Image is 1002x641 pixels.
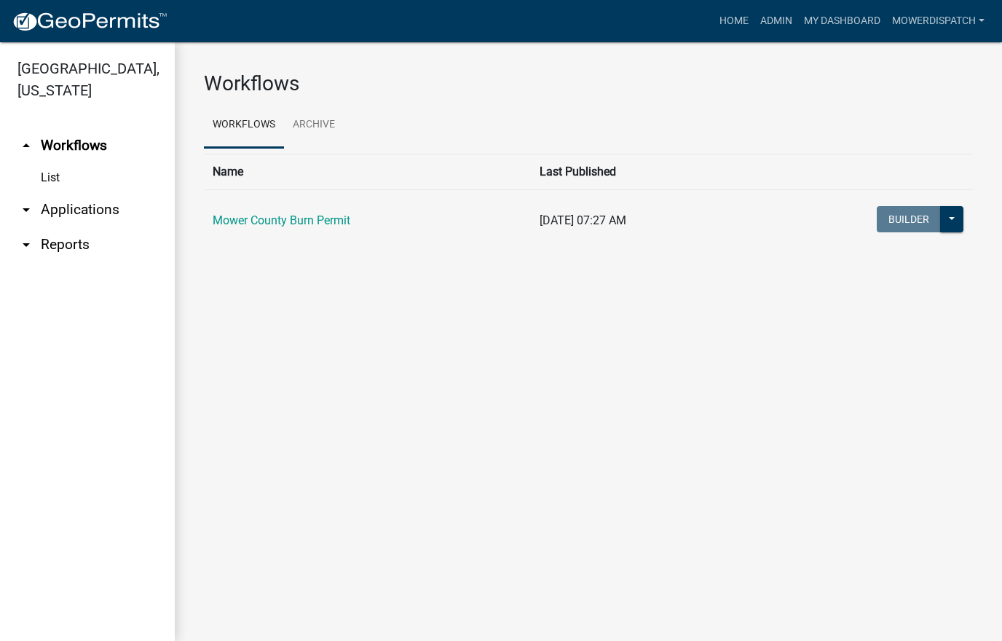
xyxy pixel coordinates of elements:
[531,154,750,189] th: Last Published
[17,236,35,253] i: arrow_drop_down
[877,206,941,232] button: Builder
[798,7,886,35] a: My Dashboard
[204,154,531,189] th: Name
[204,102,284,149] a: Workflows
[540,213,626,227] span: [DATE] 07:27 AM
[17,137,35,154] i: arrow_drop_up
[714,7,754,35] a: Home
[886,7,990,35] a: MowerDispatch
[284,102,344,149] a: Archive
[204,71,973,96] h3: Workflows
[213,213,350,227] a: Mower County Burn Permit
[754,7,798,35] a: Admin
[17,201,35,219] i: arrow_drop_down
